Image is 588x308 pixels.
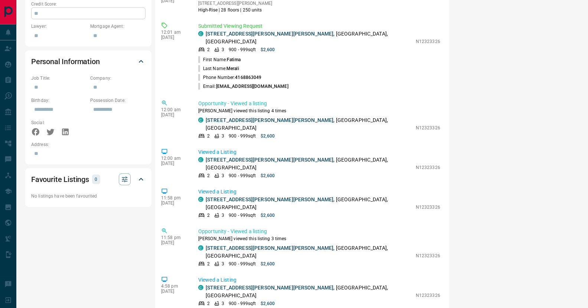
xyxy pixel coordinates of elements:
p: First Name: [198,56,241,63]
p: $2,600 [261,300,275,307]
span: [EMAIL_ADDRESS][DOMAIN_NAME] [216,84,288,89]
p: $2,600 [261,261,275,267]
a: [STREET_ADDRESS][PERSON_NAME][PERSON_NAME] [206,157,334,163]
p: Last Name: [198,65,239,72]
p: [DATE] [161,161,187,166]
p: 900 - 999 sqft [229,46,256,53]
p: [PERSON_NAME] viewed this listing 3 times [198,235,440,242]
p: N12323326 [416,38,440,45]
p: 11:58 pm [161,195,187,201]
p: Address: [31,141,146,148]
p: 3 [222,172,224,179]
p: Phone Number: [198,74,262,81]
a: [STREET_ADDRESS][PERSON_NAME][PERSON_NAME] [206,285,334,291]
p: Viewed a Listing [198,276,440,284]
p: N12323326 [416,204,440,211]
p: , [GEOGRAPHIC_DATA], [GEOGRAPHIC_DATA] [206,30,412,46]
p: 2 [207,133,210,139]
p: 3 [222,261,224,267]
p: Company: [90,75,146,82]
p: $2,600 [261,172,275,179]
span: 4168863049 [235,75,261,80]
p: N12323326 [416,292,440,299]
p: 900 - 999 sqft [229,212,256,219]
div: condos.ca [198,197,203,202]
p: 0 [94,175,98,183]
p: [DATE] [161,112,187,117]
a: [STREET_ADDRESS][PERSON_NAME][PERSON_NAME] [206,31,334,37]
div: condos.ca [198,285,203,290]
p: [DATE] [161,240,187,245]
a: [STREET_ADDRESS][PERSON_NAME][PERSON_NAME] [206,245,334,251]
p: 12:00 am [161,107,187,112]
p: , [GEOGRAPHIC_DATA], [GEOGRAPHIC_DATA] [206,116,412,132]
p: , [GEOGRAPHIC_DATA], [GEOGRAPHIC_DATA] [206,284,412,299]
p: 900 - 999 sqft [229,172,256,179]
p: Opportunity - Viewed a listing [198,100,440,107]
p: Social: [31,119,86,126]
p: 12:00 am [161,156,187,161]
p: , [GEOGRAPHIC_DATA], [GEOGRAPHIC_DATA] [206,156,412,172]
p: 3 [222,133,224,139]
p: , [GEOGRAPHIC_DATA], [GEOGRAPHIC_DATA] [206,244,412,260]
p: Job Title: [31,75,86,82]
p: Viewed a Listing [198,188,440,196]
p: 900 - 999 sqft [229,261,256,267]
p: Possession Date: [90,97,146,104]
p: Birthday: [31,97,86,104]
p: 2 [207,300,210,307]
a: [STREET_ADDRESS][PERSON_NAME][PERSON_NAME] [206,196,334,202]
span: Fatima [227,57,241,62]
p: N12323326 [416,164,440,171]
div: condos.ca [198,157,203,162]
p: Mortgage Agent: [90,23,146,30]
p: 900 - 999 sqft [229,300,256,307]
p: 4:58 pm [161,284,187,289]
p: $2,600 [261,46,275,53]
p: 2 [207,46,210,53]
div: condos.ca [198,245,203,251]
p: [DATE] [161,289,187,294]
a: [STREET_ADDRESS][PERSON_NAME][PERSON_NAME] [206,117,334,123]
p: N12323326 [416,252,440,259]
p: [DATE] [161,201,187,206]
div: Personal Information [31,53,146,70]
p: N12323326 [416,125,440,131]
p: Credit Score: [31,1,146,7]
h2: Personal Information [31,56,100,67]
p: Email: [198,83,288,90]
p: 900 - 999 sqft [229,133,256,139]
p: $2,600 [261,212,275,219]
p: 12:01 am [161,30,187,35]
h2: Favourite Listings [31,173,89,185]
p: 2 [207,212,210,219]
p: Opportunity - Viewed a listing [198,228,440,235]
p: 3 [222,212,224,219]
p: 3 [222,300,224,307]
p: Submitted Viewing Request [198,22,440,30]
span: Merali [226,66,239,71]
p: [PERSON_NAME] viewed this listing 4 times [198,107,440,114]
p: 2 [207,261,210,267]
div: condos.ca [198,117,203,123]
p: $2,600 [261,133,275,139]
div: Favourite Listings0 [31,170,146,188]
p: 2 [207,172,210,179]
div: condos.ca [198,31,203,36]
p: High-Rise | 28 floors | 250 units [198,7,272,13]
p: 11:58 pm [161,235,187,240]
p: , [GEOGRAPHIC_DATA], [GEOGRAPHIC_DATA] [206,196,412,211]
p: 3 [222,46,224,53]
p: Lawyer: [31,23,86,30]
p: No listings have been favourited [31,193,146,199]
p: [DATE] [161,35,187,40]
p: Viewed a Listing [198,148,440,156]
